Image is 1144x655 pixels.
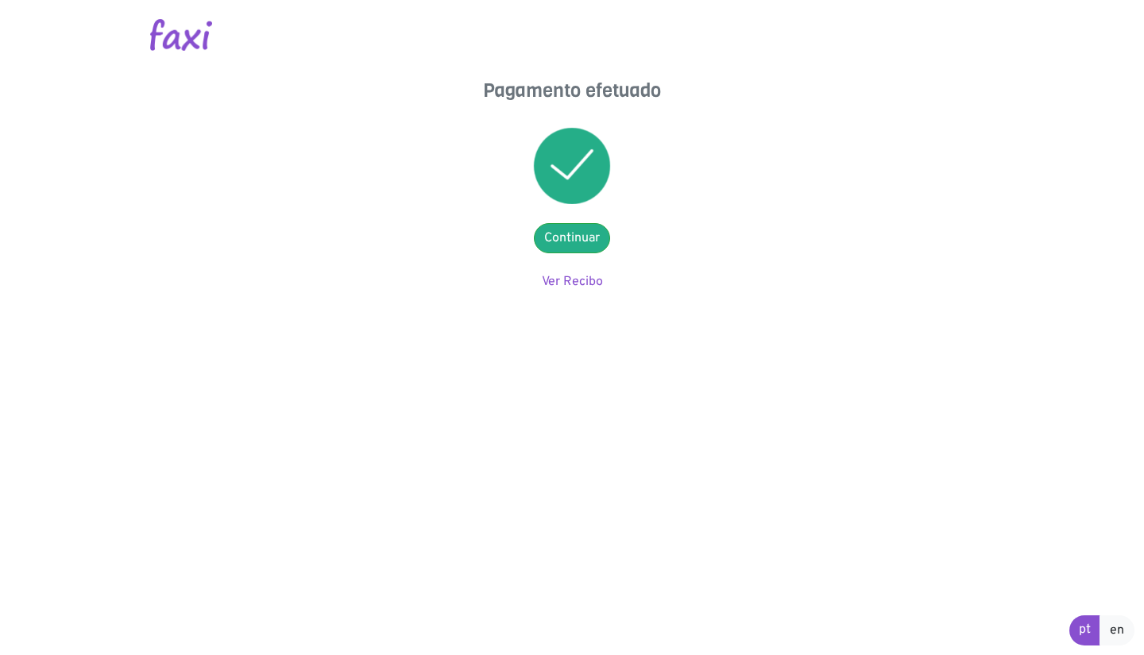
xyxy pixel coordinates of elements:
[1100,615,1134,645] a: en
[413,79,731,102] h4: Pagamento efetuado
[542,274,603,290] a: Ver Recibo
[534,223,610,253] a: Continuar
[534,128,610,204] img: success
[1069,615,1100,645] a: pt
